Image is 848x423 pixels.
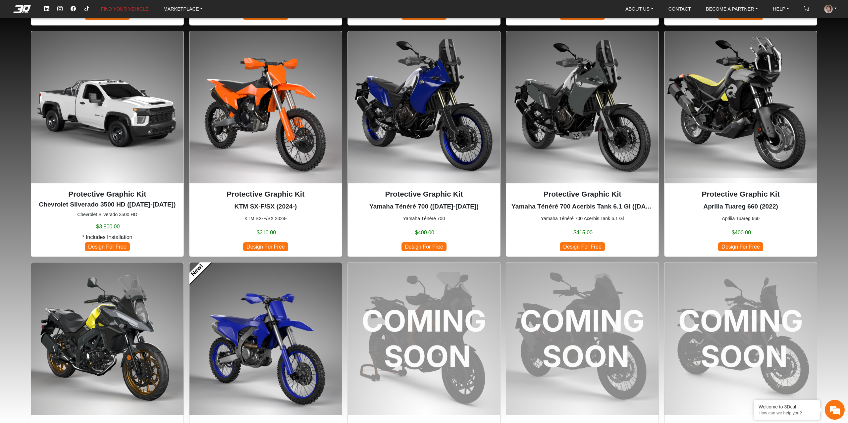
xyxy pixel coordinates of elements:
[96,223,120,231] span: $3,800.00
[560,242,605,251] span: Design For Free
[31,262,184,415] img: V Strom 650null2017-2024
[670,202,812,211] p: Aprilia Tuareg 660 (2022)
[415,229,434,237] span: $400.00
[36,200,178,210] p: Chevrolet Silverado 3500 HD (2020-2023)
[82,233,132,241] span: * Includes Installation
[511,189,653,200] p: Protective Graphic Kit
[161,3,205,15] a: MARKETPLACE
[759,410,815,415] p: How can we help you?
[31,31,184,183] img: Silverado 3500 HDnull2020-2023
[511,202,653,211] p: Yamaha Ténéré 700 Acerbis Tank 6.1 Gl (2019-2024)
[36,189,178,200] p: Protective Graphic Kit
[195,189,337,200] p: Protective Graphic Kit
[718,242,763,251] span: Design For Free
[703,3,761,15] a: BECOME A PARTNER
[623,3,656,15] a: ABOUT US
[670,215,812,222] small: Aprilia Tuareg 660
[401,242,447,251] span: Design For Free
[184,257,211,284] a: New!
[195,202,337,211] p: KTM SX-F/SX (2024-)
[353,215,495,222] small: Yamaha Ténéré 700
[109,3,125,19] div: Minimize live chat window
[44,35,121,43] div: Chat with us now
[3,207,44,212] span: Conversation
[732,229,751,237] span: $400.00
[573,229,593,237] span: $415.00
[31,31,184,257] div: Chevrolet Silverado 3500 HD
[666,3,694,15] a: CONTACT
[36,211,178,218] small: Chevrolet Silverado 3500 HD
[44,196,85,216] div: FAQs
[664,31,817,183] img: Tuareg 660null2022
[195,215,337,222] small: KTM SX-F/SX 2024-
[348,31,500,183] img: Ténéré 700null2019-2024
[770,3,792,15] a: HELP
[506,31,659,257] div: Yamaha Ténéré 700 Acerbis Tank 6.1 Gl
[3,172,126,196] textarea: Type your message and hit 'Enter'
[189,31,342,183] img: SX-F/SXnull2024-
[243,242,288,251] span: Design For Free
[257,229,276,237] span: $310.00
[347,31,501,257] div: Yamaha Ténéré 700
[189,262,342,415] img: YZ-F/YZ-FXnull2023-
[7,34,17,44] div: Navigation go back
[189,31,342,257] div: KTM SX-F/SX 2024-
[506,31,659,183] img: Ténéré 700 Acerbis Tank 6.1 Gl2019-2024
[98,3,151,15] a: FIND YOUR VEHICLE
[38,78,91,141] span: We're online!
[664,31,817,257] div: Aprilia Tuareg 660
[85,242,130,251] span: Design For Free
[670,189,812,200] p: Protective Graphic Kit
[759,404,815,409] div: Welcome to 3Dcal
[85,196,126,216] div: Articles
[353,189,495,200] p: Protective Graphic Kit
[511,215,653,222] small: Yamaha Ténéré 700 Acerbis Tank 6.1 Gl
[353,202,495,211] p: Yamaha Ténéré 700 (2019-2024)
